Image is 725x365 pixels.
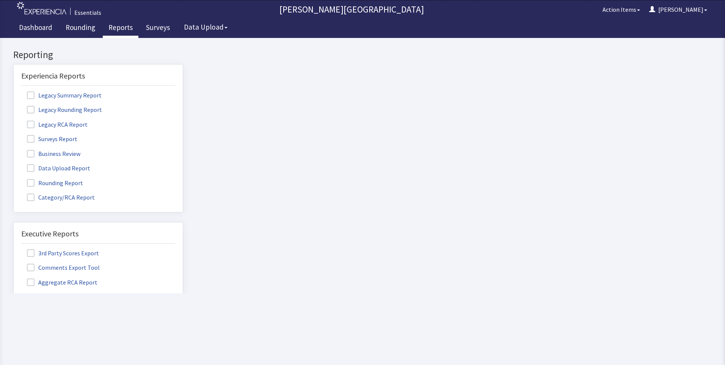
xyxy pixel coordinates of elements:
[21,125,98,135] label: Data Upload Report
[21,239,105,249] label: Aggregate RCA Report
[21,140,91,149] label: Rounding Report
[103,19,138,38] a: Reports
[598,2,645,17] button: Action Items
[74,8,101,17] div: Essentials
[105,3,598,16] p: [PERSON_NAME][GEOGRAPHIC_DATA]
[21,110,88,120] label: Business Review
[21,190,175,206] div: Executive Reports
[140,19,176,38] a: Surveys
[21,154,102,164] label: Category/RCA Report
[645,2,712,17] button: [PERSON_NAME]
[21,52,109,62] label: Legacy Summary Report
[21,32,175,48] div: Experiencia Reports
[21,66,110,76] label: Legacy Rounding Report
[13,12,183,22] h2: Reporting
[21,81,95,91] label: Legacy RCA Report
[60,19,101,38] a: Rounding
[21,96,85,105] label: Surveys Report
[21,224,107,234] label: Comments Export Tool
[21,210,107,220] label: 3rd Party Scores Export
[17,2,66,14] img: experiencia_logo.png
[13,19,58,38] a: Dashboard
[179,20,232,34] button: Data Upload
